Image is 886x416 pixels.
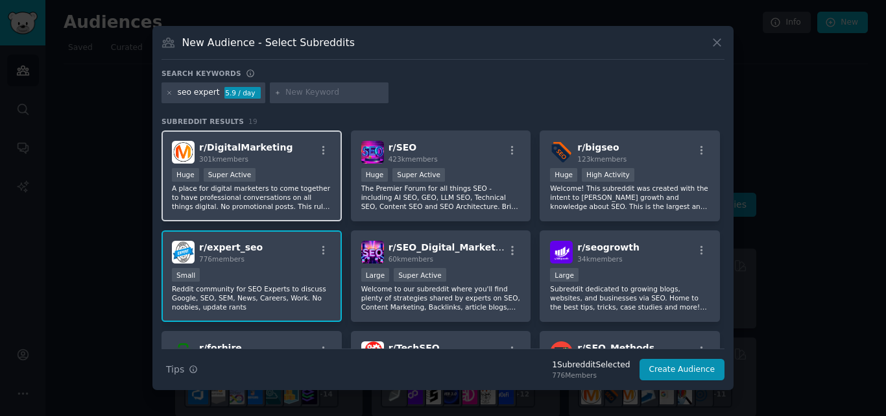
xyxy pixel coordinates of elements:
[550,184,710,211] p: Welcome! This subreddit was created with the intent to [PERSON_NAME] growth and knowledge about S...
[640,359,725,381] button: Create Audience
[392,168,445,182] div: Super Active
[389,343,440,353] span: r/ TechSEO
[577,155,627,163] span: 123k members
[361,168,389,182] div: Huge
[550,241,573,263] img: seogrowth
[552,360,630,371] div: 1 Subreddit Selected
[199,255,245,263] span: 776 members
[172,184,331,211] p: A place for digital marketers to come together to have professional conversations on all things d...
[224,87,261,99] div: 5.9 / day
[582,168,634,182] div: High Activity
[361,268,390,282] div: Large
[172,241,195,263] img: expert_seo
[550,341,573,364] img: SEO_Methods
[172,168,199,182] div: Huge
[550,284,710,312] p: Subreddit dedicated to growing blogs, websites, and businesses via SEO. Home to the best tips, tr...
[550,141,573,164] img: bigseo
[162,117,244,126] span: Subreddit Results
[166,363,184,376] span: Tips
[389,142,417,153] span: r/ SEO
[248,117,257,125] span: 19
[285,87,384,99] input: New Keyword
[361,341,384,364] img: TechSEO
[162,69,241,78] h3: Search keywords
[172,268,200,282] div: Small
[389,255,433,263] span: 60k members
[199,142,293,153] span: r/ DigitalMarketing
[577,242,640,252] span: r/ seogrowth
[172,284,331,312] p: Reddit community for SEO Experts to discuss Google, SEO, SEM, News, Careers, Work. No noobies, up...
[361,141,384,164] img: SEO
[577,255,622,263] span: 34k members
[199,155,248,163] span: 301k members
[394,268,446,282] div: Super Active
[162,358,202,381] button: Tips
[182,36,355,49] h3: New Audience - Select Subreddits
[172,341,195,364] img: forhire
[577,142,619,153] span: r/ bigseo
[178,87,220,99] div: seo expert
[552,371,630,380] div: 776 Members
[199,242,263,252] span: r/ expert_seo
[389,155,438,163] span: 423k members
[577,343,654,353] span: r/ SEO_Methods
[361,241,384,263] img: SEO_Digital_Marketing
[361,284,521,312] p: Welcome to our subreddit where you'll find plenty of strategies shared by experts on SEO, Content...
[361,184,521,211] p: The Premier Forum for all things SEO - including AI SEO, GEO, LLM SEO, Technical SEO, Content SEO...
[550,268,579,282] div: Large
[172,141,195,164] img: DigitalMarketing
[389,242,512,252] span: r/ SEO_Digital_Marketing
[204,168,256,182] div: Super Active
[199,343,242,353] span: r/ forhire
[550,168,577,182] div: Huge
